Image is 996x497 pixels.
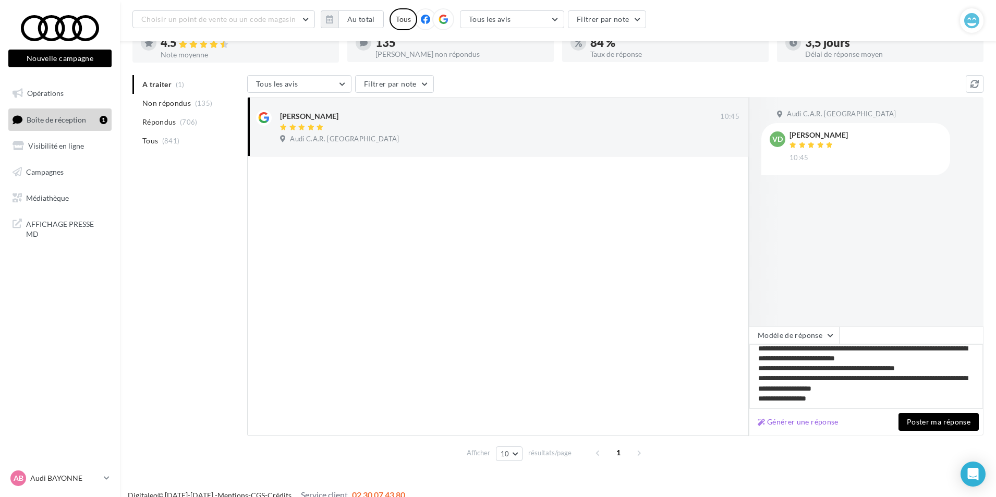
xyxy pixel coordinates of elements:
span: Afficher [467,448,490,458]
span: Campagnes [26,167,64,176]
div: 84 % [590,37,760,49]
span: 10:45 [789,153,809,163]
a: AB Audi BAYONNE [8,468,112,488]
span: Choisir un point de vente ou un code magasin [141,15,296,23]
a: Opérations [6,82,114,104]
span: (135) [195,99,213,107]
span: 1 [610,444,627,461]
a: AFFICHAGE PRESSE MD [6,213,114,244]
button: Poster ma réponse [898,413,979,431]
button: Modèle de réponse [749,326,840,344]
span: 10 [501,450,509,458]
span: Boîte de réception [27,115,86,124]
span: AB [14,473,23,483]
button: Nouvelle campagne [8,50,112,67]
button: Au total [321,10,384,28]
div: Open Intercom Messenger [961,462,986,487]
div: Délai de réponse moyen [805,51,975,58]
span: Audi C.A.R. [GEOGRAPHIC_DATA] [787,110,896,119]
span: Opérations [27,89,64,98]
div: Taux de réponse [590,51,760,58]
button: Filtrer par note [355,75,434,93]
div: [PERSON_NAME] non répondus [375,51,545,58]
button: Filtrer par note [568,10,647,28]
button: 10 [496,446,523,461]
button: Tous les avis [460,10,564,28]
span: Audi C.A.R. [GEOGRAPHIC_DATA] [290,135,399,144]
div: Note moyenne [161,51,331,58]
span: Visibilité en ligne [28,141,84,150]
a: Campagnes [6,161,114,183]
a: Médiathèque [6,187,114,209]
span: (841) [162,137,180,145]
div: 1 [100,116,107,124]
a: Visibilité en ligne [6,135,114,157]
span: Tous [142,136,158,146]
span: 10:45 [720,112,739,122]
button: Au total [338,10,384,28]
span: Tous les avis [469,15,511,23]
span: résultats/page [528,448,572,458]
div: 135 [375,37,545,49]
div: [PERSON_NAME] [789,131,848,139]
div: 4.5 [161,37,331,49]
p: Audi BAYONNE [30,473,100,483]
div: Tous [390,8,417,30]
span: (706) [180,118,198,126]
span: VD [772,134,783,144]
button: Tous les avis [247,75,351,93]
div: 3,5 jours [805,37,975,49]
a: Boîte de réception1 [6,108,114,131]
div: [PERSON_NAME] [280,111,338,122]
button: Générer une réponse [754,416,843,428]
button: Choisir un point de vente ou un code magasin [132,10,315,28]
span: Médiathèque [26,193,69,202]
span: Non répondus [142,98,191,108]
span: Tous les avis [256,79,298,88]
span: Répondus [142,117,176,127]
span: AFFICHAGE PRESSE MD [26,217,107,239]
